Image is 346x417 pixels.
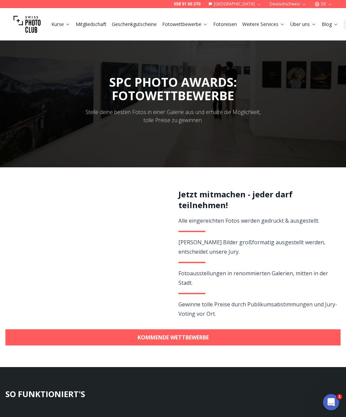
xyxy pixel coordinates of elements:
button: Mitgliedschaft [73,20,109,29]
span: [PERSON_NAME] Bilder großformatig ausgestellt werden, entscheidet unsere Jury. [178,239,325,255]
iframe: Intercom live chat [323,394,339,410]
span: Gewinne tolle Preise durch Publikumsabstimmungen und Jury-Voting vor Ort. [178,301,337,317]
span: SPC PHOTO AWARDS: [109,74,237,103]
button: Fotoreisen [211,20,240,29]
a: Fotowettbewerbe [162,21,208,28]
img: Swiss photo club [14,11,41,38]
a: Weitere Services [242,21,285,28]
a: Über uns [290,21,316,28]
div: FOTOWETTBEWERBE [109,89,237,103]
a: Kurse [51,21,70,28]
button: Blog [319,20,341,29]
button: Geschenkgutscheine [109,20,159,29]
button: Kurse [49,20,73,29]
a: Mitgliedschaft [76,21,106,28]
h2: Jetzt mitmachen - jeder darf teilnehmen! [178,189,341,211]
div: Stelle deine besten Fotos in einer Galerie aus und erhalte die Möglichkeit, tolle Preise zu gewin... [81,108,265,124]
a: Geschenkgutscheine [112,21,157,28]
a: Blog [322,21,338,28]
a: 058 51 00 270 [174,1,200,7]
button: Weitere Services [240,20,288,29]
a: Fotoreisen [213,21,237,28]
span: Fotoausstellungen in renommierten Galerien, mitten in der Stadt. [178,270,328,286]
button: Über uns [288,20,319,29]
span: 1 [337,394,342,399]
h3: SO FUNKTIONIERT'S [5,389,341,399]
span: Alle eingereichten Fotos werden gedruckt & ausgestellt. [178,217,319,224]
button: Fotowettbewerbe [159,20,211,29]
a: KOMMENDE WETTBEWERBE [5,329,341,345]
